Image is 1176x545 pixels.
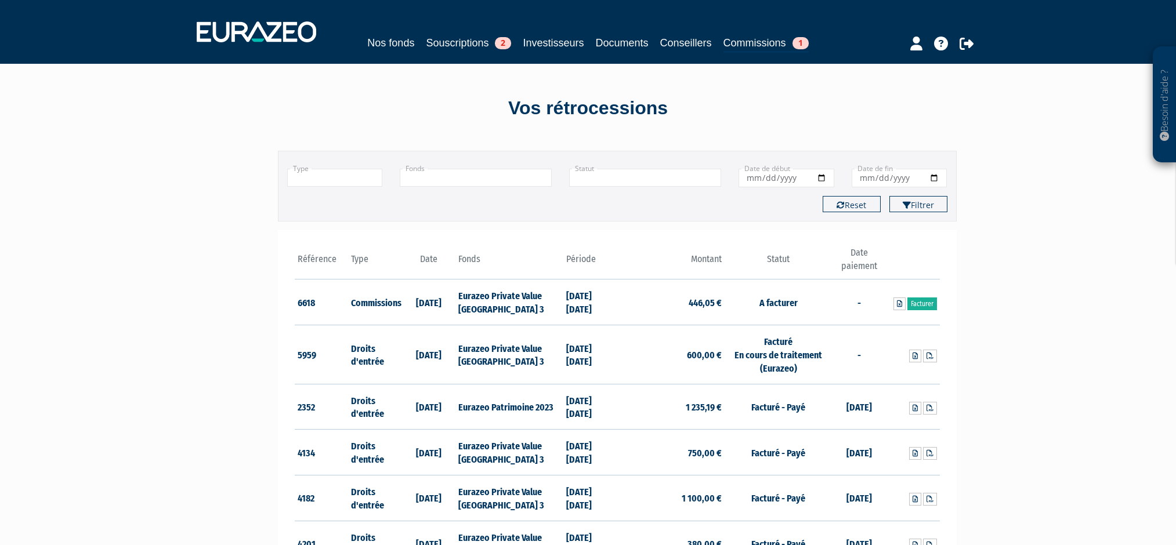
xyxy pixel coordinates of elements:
td: Droits d'entrée [348,384,402,430]
span: 1 [793,37,809,49]
td: Eurazeo Private Value [GEOGRAPHIC_DATA] 3 [455,430,563,475]
a: Conseillers [660,35,712,51]
img: 1732889491-logotype_eurazeo_blanc_rvb.png [197,21,316,42]
td: 6618 [295,279,349,325]
th: Fonds [455,246,563,279]
td: Droits d'entrée [348,325,402,384]
td: [DATE] [402,279,456,325]
button: Reset [823,196,881,212]
td: 600,00 € [617,325,725,384]
td: 1 235,19 € [617,384,725,430]
th: Période [563,246,617,279]
td: [DATE] [832,384,886,430]
td: Facturé - Payé [725,475,832,521]
th: Date paiement [832,246,886,279]
td: Facturé - Payé [725,430,832,475]
td: Eurazeo Patrimoine 2023 [455,384,563,430]
a: Investisseurs [523,35,584,51]
td: - [832,279,886,325]
td: 1 100,00 € [617,475,725,521]
td: [DATE] [DATE] [563,279,617,325]
td: Facturé - Payé [725,384,832,430]
td: [DATE] [832,430,886,475]
td: [DATE] [DATE] [563,325,617,384]
td: [DATE] [DATE] [563,384,617,430]
th: Référence [295,246,349,279]
td: A facturer [725,279,832,325]
td: [DATE] [DATE] [563,430,617,475]
a: Nos fonds [367,35,414,51]
a: Commissions1 [723,35,809,53]
td: [DATE] [402,475,456,521]
th: Statut [725,246,832,279]
th: Montant [617,246,725,279]
td: - [832,325,886,384]
td: [DATE] [402,325,456,384]
td: Commissions [348,279,402,325]
td: Facturé En cours de traitement (Eurazeo) [725,325,832,384]
td: 2352 [295,384,349,430]
a: Documents [596,35,649,51]
td: [DATE] [402,384,456,430]
div: Vos rétrocessions [258,95,919,122]
td: Eurazeo Private Value [GEOGRAPHIC_DATA] 3 [455,475,563,521]
td: Eurazeo Private Value [GEOGRAPHIC_DATA] 3 [455,325,563,384]
td: [DATE] [402,430,456,475]
p: Besoin d'aide ? [1158,53,1171,157]
td: 4134 [295,430,349,475]
th: Date [402,246,456,279]
span: 2 [495,37,511,49]
td: Droits d'entrée [348,475,402,521]
td: 4182 [295,475,349,521]
td: [DATE] [DATE] [563,475,617,521]
a: Souscriptions2 [426,35,511,51]
a: Facturer [907,297,937,310]
td: [DATE] [832,475,886,521]
td: 446,05 € [617,279,725,325]
td: 750,00 € [617,430,725,475]
td: 5959 [295,325,349,384]
td: Droits d'entrée [348,430,402,475]
th: Type [348,246,402,279]
td: Eurazeo Private Value [GEOGRAPHIC_DATA] 3 [455,279,563,325]
button: Filtrer [889,196,947,212]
